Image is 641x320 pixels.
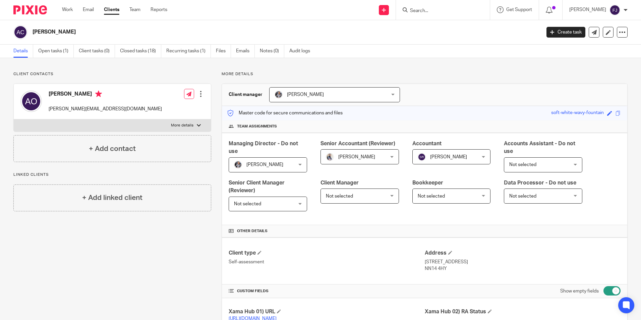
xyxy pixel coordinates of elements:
i: Primary [95,91,102,97]
a: Team [129,6,140,13]
h2: [PERSON_NAME] [33,29,435,36]
a: Audit logs [289,45,315,58]
p: Master code for secure communications and files [227,110,343,116]
span: Not selected [509,162,536,167]
p: More details [222,71,628,77]
img: svg%3E [609,5,620,15]
span: Team assignments [237,124,277,129]
span: Accounts Assistant - Do not use [504,141,575,154]
h3: Client manager [229,91,263,98]
span: Accountant [412,141,442,146]
a: Clients [104,6,119,13]
img: svg%3E [418,153,426,161]
a: Client tasks (0) [79,45,115,58]
p: [PERSON_NAME][EMAIL_ADDRESS][DOMAIN_NAME] [49,106,162,112]
span: Senior Client Manager (Reviewer) [229,180,285,193]
p: NN14 4HY [425,265,621,272]
span: Bookkeeper [412,180,443,185]
span: Data Processor - Do not use [504,180,576,185]
a: Details [13,45,33,58]
span: Not selected [509,194,536,199]
p: More details [171,123,193,128]
span: Not selected [326,194,353,199]
img: Pixie [13,5,47,14]
span: Client Manager [320,180,359,185]
span: Managing Director - Do not use [229,141,298,154]
img: svg%3E [13,25,27,39]
input: Search [409,8,470,14]
label: Show empty fields [560,288,599,295]
span: [PERSON_NAME] [287,92,324,97]
h4: Xama Hub 01) URL [229,308,424,315]
h4: + Add linked client [82,193,142,203]
h4: Xama Hub 02) RA Status [425,308,621,315]
p: Self-assessment [229,259,424,265]
span: Not selected [418,194,445,199]
a: Recurring tasks (1) [166,45,211,58]
div: soft-white-wavy-fountain [551,109,604,117]
a: Create task [546,27,585,38]
img: svg%3E [20,91,42,112]
h4: Address [425,250,621,257]
p: [PERSON_NAME] [569,6,606,13]
span: [PERSON_NAME] [338,155,375,159]
p: [STREET_ADDRESS] [425,259,621,265]
h4: [PERSON_NAME] [49,91,162,99]
span: Not selected [234,202,261,206]
h4: CUSTOM FIELDS [229,288,424,294]
span: Senior Accountant (Reviewer) [320,141,395,146]
span: Get Support [506,7,532,12]
a: Work [62,6,73,13]
img: -%20%20-%20studio@ingrained.co.uk%20for%20%20-20220223%20at%20101413%20-%201W1A2026.jpg [234,161,242,169]
h4: Client type [229,250,424,257]
span: [PERSON_NAME] [430,155,467,159]
img: -%20%20-%20studio@ingrained.co.uk%20for%20%20-20220223%20at%20101413%20-%201W1A2026.jpg [275,91,283,99]
p: Linked clients [13,172,211,177]
h4: + Add contact [89,144,136,154]
a: Reports [151,6,167,13]
img: Pixie%2002.jpg [326,153,334,161]
span: Other details [237,228,268,234]
a: Notes (0) [260,45,284,58]
a: Email [83,6,94,13]
span: [PERSON_NAME] [246,162,283,167]
a: Emails [236,45,255,58]
a: Closed tasks (18) [120,45,161,58]
a: Open tasks (1) [38,45,74,58]
a: Files [216,45,231,58]
p: Client contacts [13,71,211,77]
